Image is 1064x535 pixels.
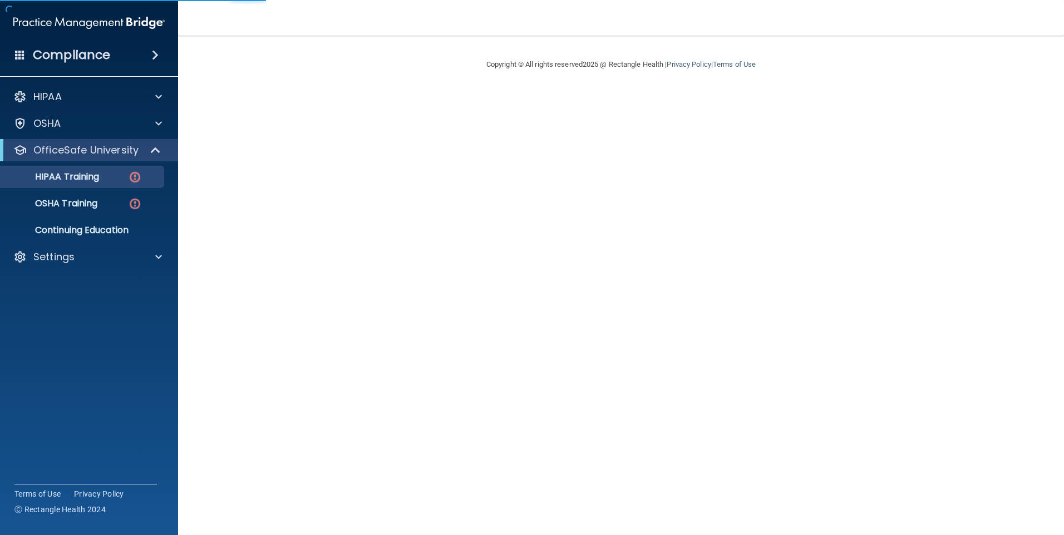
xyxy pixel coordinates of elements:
[128,197,142,211] img: danger-circle.6113f641.png
[13,90,162,103] a: HIPAA
[13,143,161,157] a: OfficeSafe University
[33,90,62,103] p: HIPAA
[667,60,711,68] a: Privacy Policy
[14,504,106,515] span: Ⓒ Rectangle Health 2024
[13,250,162,264] a: Settings
[7,198,97,209] p: OSHA Training
[418,47,824,82] div: Copyright © All rights reserved 2025 @ Rectangle Health | |
[33,47,110,63] h4: Compliance
[33,250,75,264] p: Settings
[7,225,159,236] p: Continuing Education
[13,117,162,130] a: OSHA
[13,12,165,34] img: PMB logo
[128,170,142,184] img: danger-circle.6113f641.png
[713,60,756,68] a: Terms of Use
[33,117,61,130] p: OSHA
[33,143,139,157] p: OfficeSafe University
[7,171,99,182] p: HIPAA Training
[74,488,124,499] a: Privacy Policy
[14,488,61,499] a: Terms of Use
